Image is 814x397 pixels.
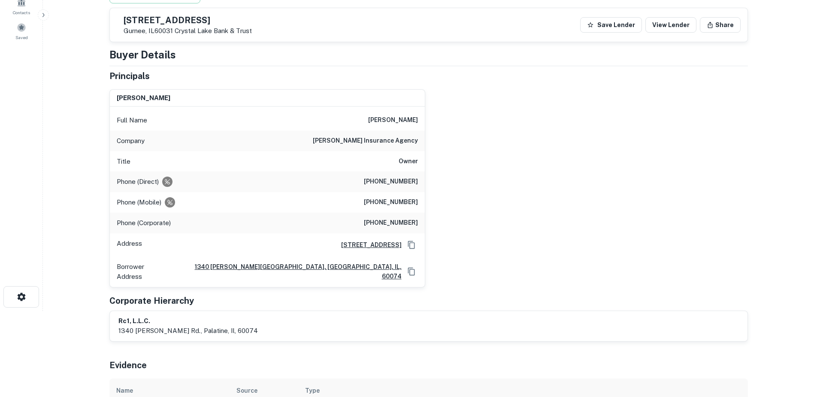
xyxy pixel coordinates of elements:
p: 1340 [PERSON_NAME] rd., palatine, il, 60074 [118,326,258,336]
p: Phone (Direct) [117,177,159,187]
div: Requests to not be contacted at this number [162,177,172,187]
p: Company [117,136,145,146]
h5: Principals [109,70,150,82]
p: Title [117,156,130,167]
p: Address [117,238,142,251]
p: Gurnee, IL60031 [124,27,252,35]
button: Save Lender [580,17,642,33]
div: Source [236,385,257,396]
button: Copy Address [405,265,418,278]
h6: Owner [399,156,418,167]
p: Borrower Address [117,262,170,282]
a: [STREET_ADDRESS] [334,240,402,250]
h6: [PERSON_NAME] [368,115,418,125]
h4: Buyer Details [109,47,176,62]
h6: [PERSON_NAME] [117,93,170,103]
div: Requests to not be contacted at this number [165,197,175,208]
h6: [PERSON_NAME] insurance agency [313,136,418,146]
h6: [PHONE_NUMBER] [364,218,418,228]
span: Contacts [13,9,30,16]
button: Copy Address [405,238,418,251]
button: Share [700,17,741,33]
a: 1340 [PERSON_NAME][GEOGRAPHIC_DATA], [GEOGRAPHIC_DATA], IL, 60074 [173,262,401,281]
h6: [PHONE_NUMBER] [364,177,418,187]
div: Name [116,385,133,396]
a: Saved [3,19,40,43]
p: Full Name [117,115,147,125]
span: Saved [15,34,28,41]
h5: Evidence [109,359,147,372]
h5: [STREET_ADDRESS] [124,16,252,24]
h5: Corporate Hierarchy [109,294,194,307]
p: Phone (Mobile) [117,197,161,208]
div: Type [305,385,320,396]
div: Sending borrower request to AI... [99,27,163,40]
h6: rc1, l.l.c. [118,316,258,326]
p: Phone (Corporate) [117,218,171,228]
a: View Lender [645,17,696,33]
h6: [PHONE_NUMBER] [364,197,418,208]
iframe: Chat Widget [771,328,814,370]
a: Crystal Lake Bank & Trust [175,27,252,34]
